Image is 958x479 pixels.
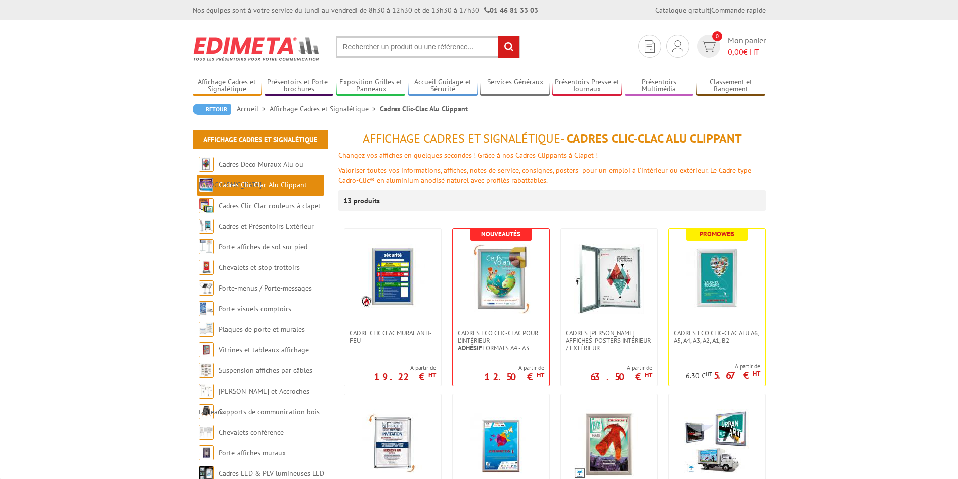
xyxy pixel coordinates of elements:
span: Mon panier [728,35,766,58]
img: Cadres Deco Muraux Alu ou Bois [199,157,214,172]
sup: HT [645,371,652,379]
a: Cadre CLIC CLAC Mural ANTI-FEU [344,329,441,344]
span: 0,00 [728,47,743,57]
a: Cadres LED & PLV lumineuses LED [219,469,324,478]
a: Porte-affiches de sol sur pied [219,242,307,251]
p: 5.67 € [714,372,760,378]
a: Accueil Guidage et Sécurité [408,78,478,94]
span: Cadre CLIC CLAC Mural ANTI-FEU [350,329,436,344]
a: devis rapide 0 Mon panier 0,00€ HT [694,35,766,58]
img: devis rapide [672,40,683,52]
a: Affichage Cadres et Signalétique [270,104,380,113]
h1: - Cadres Clic-Clac Alu Clippant [338,132,766,145]
p: 6.30 € [686,372,712,380]
a: Classement et Rangement [696,78,766,94]
img: Suspension affiches par câbles [199,363,214,378]
a: Cadres Clic-Clac Alu Clippant [219,180,307,189]
sup: HT [706,370,712,377]
a: Chevalets et stop trottoirs [219,263,300,272]
img: Edimeta [193,30,321,67]
a: Catalogue gratuit [655,6,710,15]
a: Retour [193,104,231,115]
b: Promoweb [700,230,734,238]
img: Vitrines et tableaux affichage [199,342,214,357]
span: Cadres [PERSON_NAME] affiches-posters intérieur / extérieur [566,329,652,352]
img: Cadres vitrines affiches-posters intérieur / extérieur [574,244,644,314]
a: Cadres Eco Clic-Clac alu A6, A5, A4, A3, A2, A1, B2 [669,329,765,344]
font: Valoriser toutes vos informations, affiches, notes de service, consignes, posters pour un emploi ... [338,166,751,185]
li: Cadres Clic-Clac Alu Clippant [380,104,468,114]
a: Affichage Cadres et Signalétique [203,135,317,144]
a: Porte-affiches muraux [219,448,286,457]
img: Cadres Clic-Clac Étanches Sécurisés du A3 au 120 x 160 cm [684,409,750,474]
span: A partir de [590,364,652,372]
a: Suspension affiches par câbles [219,366,312,375]
img: Porte-menus / Porte-messages [199,280,214,296]
img: Cadres et Présentoirs Extérieur [199,219,214,234]
strong: Adhésif [458,344,482,352]
img: devis rapide [701,41,716,52]
img: Porte-affiches de sol sur pied [199,239,214,254]
a: Plaques de porte et murales [219,325,305,334]
a: Présentoirs et Porte-brochures [265,78,334,94]
p: 12.50 € [484,374,544,380]
a: Cadres et Présentoirs Extérieur [219,222,314,231]
a: Affichage Cadres et Signalétique [193,78,262,94]
a: Vitrines et tableaux affichage [219,345,309,354]
img: Porte-visuels comptoirs [199,301,214,316]
p: 63.50 € [590,374,652,380]
a: Chevalets conférence [219,428,284,437]
p: 13 produits [343,190,381,211]
span: € HT [728,46,766,58]
span: A partir de [484,364,544,372]
a: Services Généraux [480,78,550,94]
a: Cadres Eco Clic-Clac pour l'intérieur -Adhésifformats A4 - A3 [453,329,549,352]
sup: HT [753,369,760,378]
input: rechercher [498,36,519,58]
div: Nos équipes sont à votre service du lundi au vendredi de 8h30 à 12h30 et de 13h30 à 17h30 [193,5,538,15]
img: Porte-affiches muraux [199,445,214,460]
strong: 01 46 81 33 03 [484,6,538,15]
img: Cadres Clic-Clac couleurs à clapet [199,198,214,213]
img: Cadres Eco Clic-Clac pour l'intérieur - <strong>Adhésif</strong> formats A4 - A3 [466,244,536,314]
img: Cadre CLIC CLAC Mural ANTI-FEU [360,244,425,309]
img: Plaques de porte et murales [199,322,214,337]
input: Rechercher un produit ou une référence... [336,36,520,58]
b: Nouveautés [481,230,520,238]
img: devis rapide [645,40,655,53]
span: Cadres Eco Clic-Clac alu A6, A5, A4, A3, A2, A1, B2 [674,329,760,344]
p: 19.22 € [374,374,436,380]
img: Chevalets et stop trottoirs [199,260,214,275]
span: Cadres Eco Clic-Clac pour l'intérieur - formats A4 - A3 [458,329,544,352]
a: Présentoirs Presse et Journaux [552,78,622,94]
a: Cadres Deco Muraux Alu ou [GEOGRAPHIC_DATA] [199,160,303,189]
a: Cadres Clic-Clac couleurs à clapet [219,201,321,210]
span: A partir de [686,362,760,370]
a: Commande rapide [711,6,766,15]
a: Supports de communication bois [219,407,320,416]
font: Changez vos affiches en quelques secondes ! Grâce à nos Cadres Clippants à Clapet ! [338,151,598,160]
a: Cadres [PERSON_NAME] affiches-posters intérieur / extérieur [561,329,657,352]
a: Porte-menus / Porte-messages [219,283,312,293]
span: Affichage Cadres et Signalétique [363,131,560,146]
span: A partir de [374,364,436,372]
a: Porte-visuels comptoirs [219,304,291,313]
a: Présentoirs Multimédia [625,78,694,94]
img: Chevalets conférence [199,425,214,440]
sup: HT [537,371,544,379]
div: | [655,5,766,15]
span: 0 [712,31,722,41]
img: Cadres Eco Clic-Clac alu A6, A5, A4, A3, A2, A1, B2 [682,244,752,314]
sup: HT [428,371,436,379]
a: Accueil [237,104,270,113]
a: Exposition Grilles et Panneaux [336,78,406,94]
a: [PERSON_NAME] et Accroches tableaux [199,387,309,416]
img: Cimaises et Accroches tableaux [199,384,214,399]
